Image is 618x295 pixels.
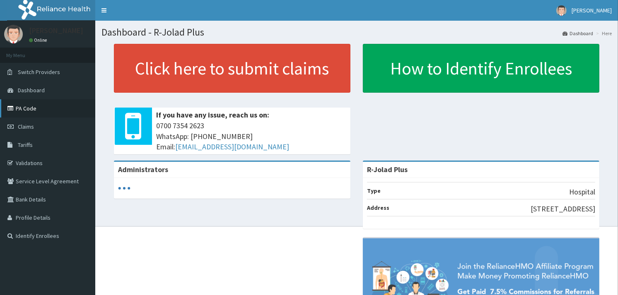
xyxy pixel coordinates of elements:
svg: audio-loading [118,182,130,194]
b: Type [367,187,381,194]
span: [PERSON_NAME] [572,7,612,14]
img: User Image [4,25,23,43]
li: Here [594,30,612,37]
span: Switch Providers [18,68,60,76]
span: Dashboard [18,86,45,94]
span: Tariffs [18,141,33,149]
img: User Image [556,5,567,16]
a: Dashboard [562,30,593,37]
a: Online [29,37,49,43]
b: Administrators [118,165,168,174]
p: [STREET_ADDRESS] [531,204,595,214]
a: How to Identify Enrollees [363,44,599,93]
span: 0700 7354 2623 WhatsApp: [PHONE_NUMBER] Email: [156,120,346,152]
strong: R-Jolad Plus [367,165,408,174]
p: Hospital [569,187,595,197]
a: [EMAIL_ADDRESS][DOMAIN_NAME] [175,142,289,151]
a: Click here to submit claims [114,44,350,93]
p: [PERSON_NAME] [29,27,83,34]
h1: Dashboard - R-Jolad Plus [101,27,612,38]
span: Claims [18,123,34,130]
b: Address [367,204,389,211]
b: If you have any issue, reach us on: [156,110,269,120]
